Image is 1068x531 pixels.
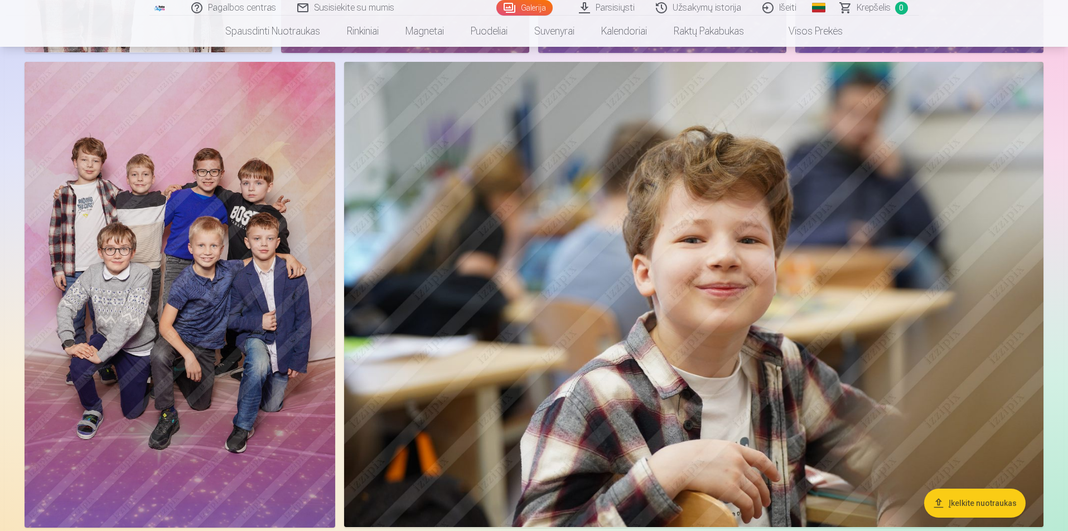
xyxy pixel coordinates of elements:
[521,16,588,47] a: Suvenyrai
[212,16,334,47] a: Spausdinti nuotraukas
[757,16,856,47] a: Visos prekės
[392,16,457,47] a: Magnetai
[588,16,660,47] a: Kalendoriai
[334,16,392,47] a: Rinkiniai
[924,489,1026,518] button: Įkelkite nuotraukas
[895,2,908,14] span: 0
[457,16,521,47] a: Puodeliai
[857,1,891,14] span: Krepšelis
[660,16,757,47] a: Raktų pakabukas
[154,4,166,11] img: /fa5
